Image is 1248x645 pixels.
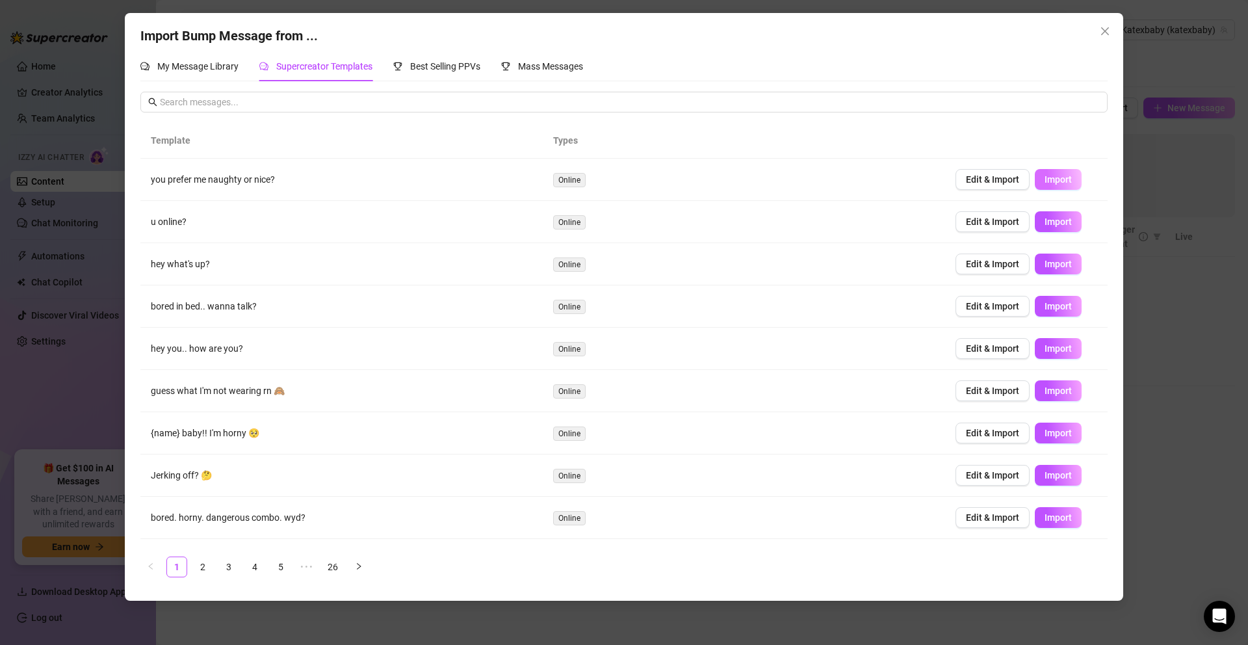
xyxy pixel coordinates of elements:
[259,62,268,71] span: comment
[296,557,317,577] span: •••
[140,557,161,577] button: left
[140,454,543,497] td: Jerking off? 🤔
[140,285,543,328] td: bored in bed.. wanna talk?
[1045,386,1072,396] span: Import
[140,123,543,159] th: Template
[147,562,155,570] span: left
[140,201,543,243] td: u online?
[140,159,543,201] td: you prefer me naughty or nice?
[955,380,1030,401] button: Edit & Import
[1045,343,1072,354] span: Import
[955,296,1030,317] button: Edit & Import
[1035,423,1082,443] button: Import
[501,62,510,71] span: trophy
[553,173,586,187] span: Online
[322,557,343,577] li: 26
[1095,21,1115,42] button: Close
[553,300,586,314] span: Online
[966,470,1019,480] span: Edit & Import
[140,412,543,454] td: {name} baby!! I'm horny 🥺
[553,257,586,272] span: Online
[553,511,586,525] span: Online
[1045,174,1072,185] span: Import
[966,386,1019,396] span: Edit & Import
[1095,26,1115,36] span: Close
[966,512,1019,523] span: Edit & Import
[140,328,543,370] td: hey you.. how are you?
[966,217,1019,227] span: Edit & Import
[160,95,1100,109] input: Search messages...
[553,342,586,356] span: Online
[1035,507,1082,528] button: Import
[955,254,1030,274] button: Edit & Import
[553,384,586,399] span: Online
[1035,296,1082,317] button: Import
[1045,512,1072,523] span: Import
[140,539,543,581] td: OMG you wouldn't belive {name}
[1035,254,1082,274] button: Import
[1204,601,1235,632] div: Open Intercom Messenger
[348,557,369,577] li: Next Page
[157,61,239,72] span: My Message Library
[1045,301,1072,311] span: Import
[553,427,586,441] span: Online
[553,215,586,230] span: Online
[955,423,1030,443] button: Edit & Import
[323,557,343,577] a: 26
[1045,470,1072,480] span: Import
[543,123,945,159] th: Types
[955,465,1030,486] button: Edit & Import
[271,557,291,577] a: 5
[1035,465,1082,486] button: Import
[218,557,239,577] li: 3
[1045,428,1072,438] span: Import
[966,301,1019,311] span: Edit & Import
[219,557,239,577] a: 3
[148,98,157,107] span: search
[270,557,291,577] li: 5
[296,557,317,577] li: Next 5 Pages
[955,507,1030,528] button: Edit & Import
[553,469,586,483] span: Online
[140,370,543,412] td: guess what I'm not wearing rn 🙈
[140,497,543,539] td: bored. horny. dangerous combo. wyd?
[955,169,1030,190] button: Edit & Import
[166,557,187,577] li: 1
[355,562,363,570] span: right
[193,557,213,577] a: 2
[955,211,1030,232] button: Edit & Import
[167,557,187,577] a: 1
[410,61,480,72] span: Best Selling PPVs
[1045,217,1072,227] span: Import
[955,338,1030,359] button: Edit & Import
[1035,380,1082,401] button: Import
[140,557,161,577] li: Previous Page
[966,174,1019,185] span: Edit & Import
[276,61,372,72] span: Supercreator Templates
[1100,26,1110,36] span: close
[245,557,265,577] a: 4
[1045,259,1072,269] span: Import
[966,259,1019,269] span: Edit & Import
[1035,338,1082,359] button: Import
[140,243,543,285] td: hey what's up?
[348,557,369,577] button: right
[140,28,318,44] span: Import Bump Message from ...
[966,343,1019,354] span: Edit & Import
[1035,169,1082,190] button: Import
[393,62,402,71] span: trophy
[192,557,213,577] li: 2
[140,62,149,71] span: comment
[1035,211,1082,232] button: Import
[518,61,583,72] span: Mass Messages
[244,557,265,577] li: 4
[966,428,1019,438] span: Edit & Import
